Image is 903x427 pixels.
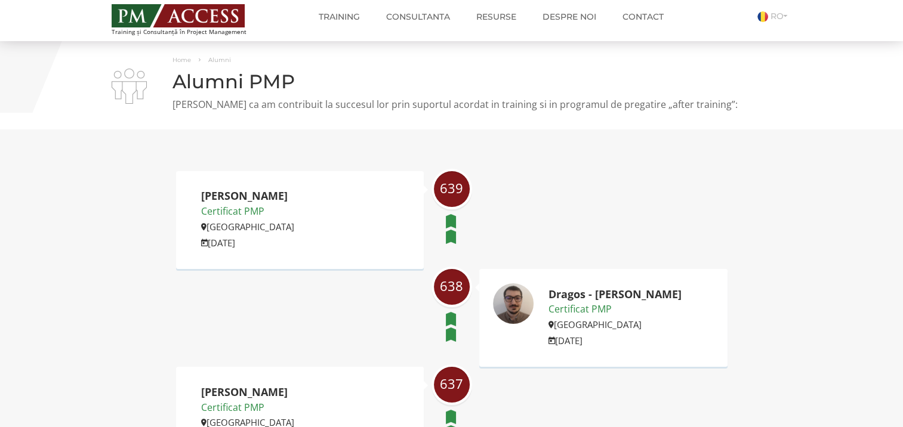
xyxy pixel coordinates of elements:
[757,11,792,21] a: RO
[201,190,294,202] h2: [PERSON_NAME]
[534,5,605,29] a: Despre noi
[310,5,369,29] a: Training
[434,181,470,196] span: 639
[377,5,459,29] a: Consultanta
[467,5,525,29] a: Resurse
[112,1,269,35] a: Training și Consultanță în Project Management
[208,56,231,64] span: Alumni
[201,386,294,398] h2: [PERSON_NAME]
[548,289,682,301] h2: Dragos - [PERSON_NAME]
[548,317,682,332] p: [GEOGRAPHIC_DATA]
[201,219,294,234] p: [GEOGRAPHIC_DATA]
[201,236,294,250] p: [DATE]
[614,5,673,29] a: Contact
[548,333,682,348] p: [DATE]
[757,11,768,22] img: Romana
[112,71,792,92] h1: Alumni PMP
[201,204,294,219] p: Certificat PMP
[548,302,682,317] p: Certificat PMP
[434,376,470,391] span: 637
[492,283,534,324] img: Dragos - Andrei Busuioc
[112,4,245,27] img: PM ACCESS - Echipa traineri si consultanti certificati PMP: Narciss Popescu, Mihai Olaru, Monica ...
[434,279,470,293] span: 638
[172,56,191,64] a: Home
[112,69,147,104] img: i-02.png
[112,29,269,35] span: Training și Consultanță în Project Management
[201,400,294,416] p: Certificat PMP
[112,98,792,112] p: [PERSON_NAME] ca am contribuit la succesul lor prin suportul acordat in training si in programul ...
